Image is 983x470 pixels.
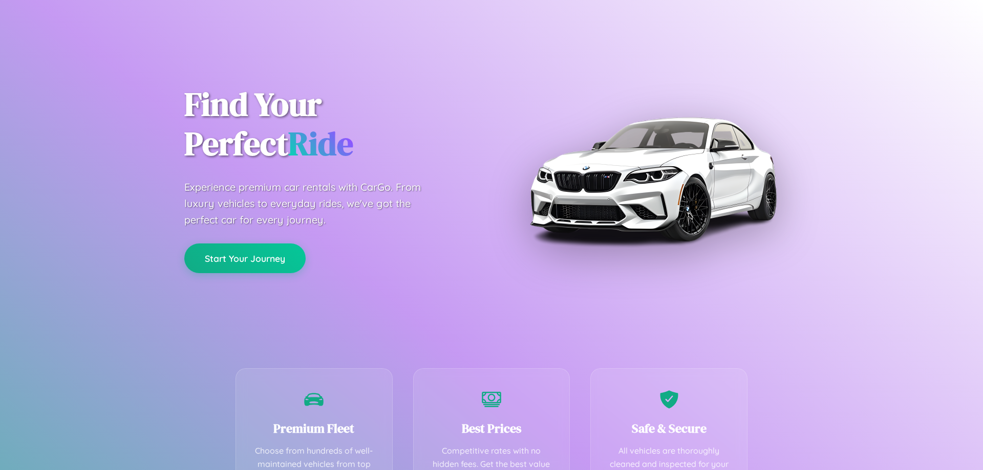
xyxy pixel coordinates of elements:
[525,51,781,307] img: Premium BMW car rental vehicle
[184,243,306,273] button: Start Your Journey
[429,420,554,437] h3: Best Prices
[288,121,353,166] span: Ride
[251,420,377,437] h3: Premium Fleet
[184,85,476,164] h1: Find Your Perfect
[606,420,732,437] h3: Safe & Secure
[184,179,440,228] p: Experience premium car rentals with CarGo. From luxury vehicles to everyday rides, we've got the ...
